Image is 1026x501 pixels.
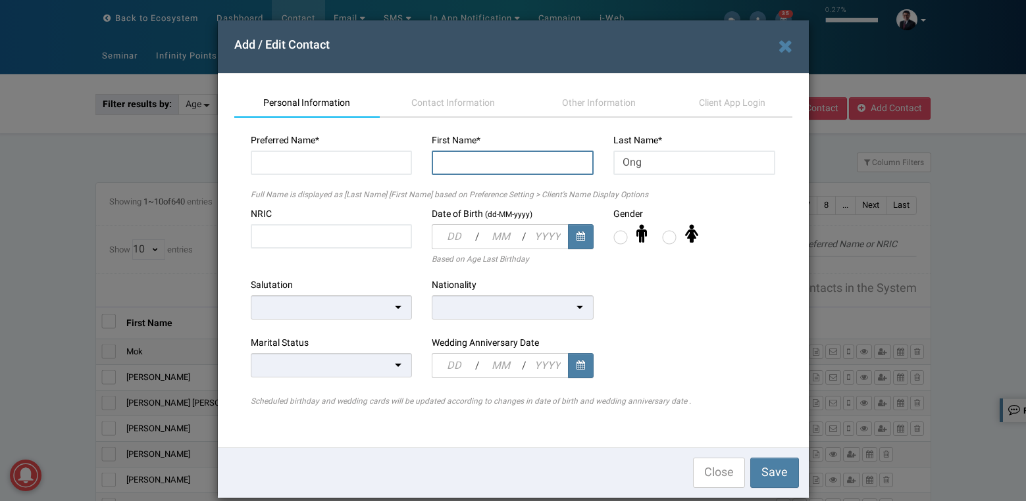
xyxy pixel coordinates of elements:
[234,90,380,118] a: Personal Information
[234,36,330,54] span: Add / Edit Contact
[699,96,765,110] span: Client App Login
[562,96,636,110] span: Other Information
[480,224,522,249] input: MM
[380,90,526,118] a: Contact Information
[750,458,799,488] button: Save
[432,207,483,221] span: Date of Birth
[432,336,539,350] span: Wedding Anniversary Date
[475,224,480,249] span: /
[251,337,309,350] label: Marital Status
[693,458,745,488] button: Close
[672,90,792,118] a: Client App Login
[251,279,293,292] label: Salutation
[432,133,476,147] span: First Name
[485,209,532,220] small: (dd-MM-yyyy)
[251,133,315,147] span: Preferred Name
[411,96,495,110] span: Contact Information
[251,395,691,407] i: Scheduled birthday and wedding cards will be updated according to changes in date of birth and we...
[613,208,643,221] label: Gender
[432,224,475,249] input: DD
[480,353,522,378] input: MM
[432,353,475,378] input: DD
[526,224,569,249] input: YYYY
[263,96,350,110] span: Personal Information
[432,279,476,292] label: Nationality
[432,253,529,265] i: Based on Age Last Birthday
[704,464,734,481] span: Close
[251,208,272,221] label: NRIC
[526,353,569,378] input: YYYY
[526,90,672,118] a: Other Information
[522,224,526,249] span: /
[761,464,788,481] span: Save
[613,133,658,147] span: Last Name
[475,353,480,378] span: /
[251,189,648,201] i: Full Name is displayed as [Last Name] [First Name] based on Preference Setting > Client's Name Di...
[522,353,526,378] span: /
